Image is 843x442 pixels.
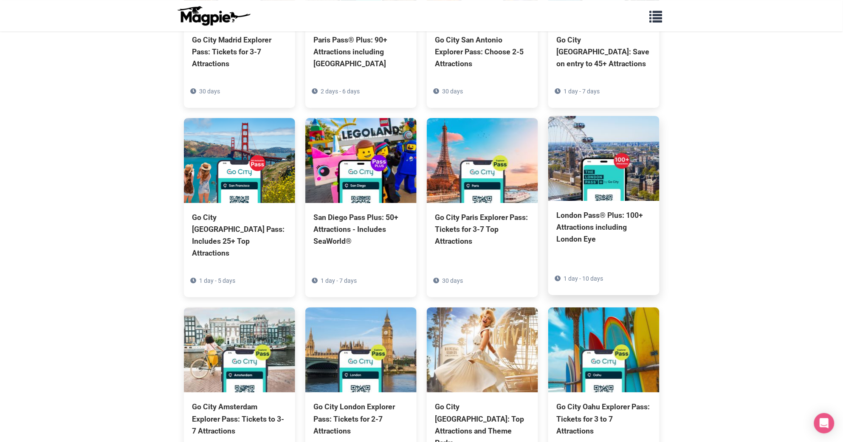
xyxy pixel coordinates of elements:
[564,275,603,282] span: 1 day - 10 days
[557,401,651,436] div: Go City Oahu Explorer Pass: Tickets for 3 to 7 Attractions
[435,211,530,247] div: Go City Paris Explorer Pass: Tickets for 3-7 Top Attractions
[305,307,417,392] img: Go City London Explorer Pass: Tickets for 2-7 Attractions
[443,277,463,284] span: 30 days
[305,118,417,285] a: San Diego Pass Plus: 50+ Attractions - Includes SeaWorld® 1 day - 7 days
[427,118,538,203] img: Go City Paris Explorer Pass: Tickets for 3-7 Top Attractions
[548,307,660,392] img: Go City Oahu Explorer Pass: Tickets for 3 to 7 Attractions
[200,88,220,95] span: 30 days
[305,118,417,203] img: San Diego Pass Plus: 50+ Attractions - Includes SeaWorld®
[321,277,357,284] span: 1 day - 7 days
[435,34,530,70] div: Go City San Antonio Explorer Pass: Choose 2-5 Attractions
[184,307,295,392] img: Go City Amsterdam Explorer Pass: Tickets to 3-7 Attractions
[427,118,538,285] a: Go City Paris Explorer Pass: Tickets for 3-7 Top Attractions 30 days
[321,88,360,95] span: 2 days - 6 days
[557,34,651,70] div: Go City [GEOGRAPHIC_DATA]: Save on entry to 45+ Attractions
[314,211,408,247] div: San Diego Pass Plus: 50+ Attractions - Includes SeaWorld®
[548,116,660,201] img: London Pass® Plus: 100+ Attractions including London Eye
[314,34,408,70] div: Paris Pass® Plus: 90+ Attractions including [GEOGRAPHIC_DATA]
[548,116,660,283] a: London Pass® Plus: 100+ Attractions including London Eye 1 day - 10 days
[192,34,287,70] div: Go City Madrid Explorer Pass: Tickets for 3-7 Attractions
[564,88,600,95] span: 1 day - 7 days
[184,118,295,298] a: Go City [GEOGRAPHIC_DATA] Pass: Includes 25+ Top Attractions 1 day - 5 days
[192,211,287,259] div: Go City [GEOGRAPHIC_DATA] Pass: Includes 25+ Top Attractions
[175,6,252,26] img: logo-ab69f6fb50320c5b225c76a69d11143b.png
[192,401,287,436] div: Go City Amsterdam Explorer Pass: Tickets to 3-7 Attractions
[184,118,295,203] img: Go City San Francisco Pass: Includes 25+ Top Attractions
[314,401,408,436] div: Go City London Explorer Pass: Tickets for 2-7 Attractions
[427,307,538,392] img: Go City Los Angeles Pass: Top Attractions and Theme Parks
[814,413,835,434] div: Open Intercom Messenger
[443,88,463,95] span: 30 days
[557,209,651,245] div: London Pass® Plus: 100+ Attractions including London Eye
[200,277,236,284] span: 1 day - 5 days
